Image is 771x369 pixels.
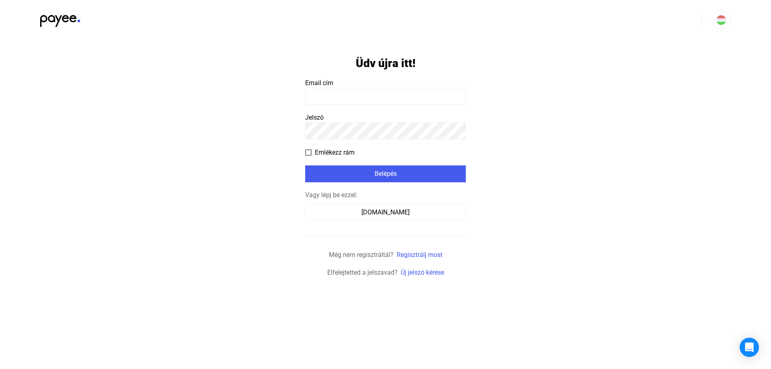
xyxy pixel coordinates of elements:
div: Vagy lépj be ezzel: [305,190,466,200]
a: Regisztrálj most [397,251,443,259]
button: [DOMAIN_NAME] [305,204,466,221]
span: Emlékezz rám [315,148,355,157]
span: Még nem regisztráltál? [329,251,394,259]
button: Belépés [305,165,466,182]
div: [DOMAIN_NAME] [308,208,463,217]
span: Elfelejtetted a jelszavad? [327,269,398,276]
span: Email cím [305,79,333,87]
span: Jelszó [305,114,324,121]
div: Belépés [308,169,463,179]
a: [DOMAIN_NAME] [305,208,466,216]
img: HU [716,15,726,25]
a: Új jelszó kérése [401,269,444,276]
h1: Üdv újra itt! [356,56,416,70]
div: Open Intercom Messenger [740,338,759,357]
img: black-payee-blue-dot.svg [40,10,80,27]
button: HU [712,10,731,30]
